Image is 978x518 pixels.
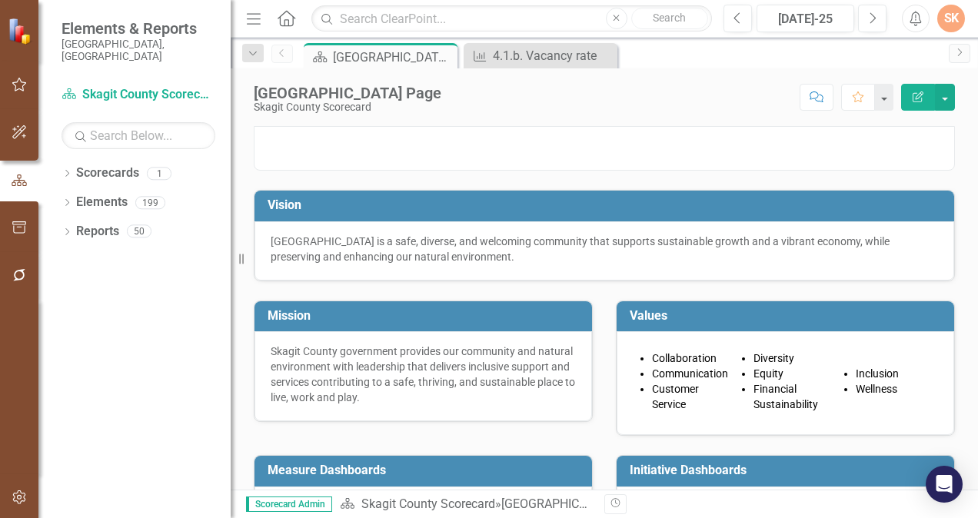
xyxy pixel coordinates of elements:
[652,381,730,412] p: Customer Service
[501,496,648,511] div: [GEOGRAPHIC_DATA] Page
[630,463,946,477] h3: Initiative Dashboards
[254,101,441,113] div: Skagit County Scorecard
[340,496,593,513] div: »
[467,46,614,65] a: 4.1.b. Vacancy rate
[254,85,441,101] div: [GEOGRAPHIC_DATA] Page
[271,344,576,405] p: Skagit County government provides our community and natural environment with leadership that deli...
[268,198,946,212] h3: Vision
[361,496,495,511] a: Skagit County Scorecard
[653,12,686,24] span: Search
[271,234,938,264] p: [GEOGRAPHIC_DATA] is a safe, diverse, and welcoming community that supports sustainable growth an...
[62,86,215,104] a: Skagit County Scorecard
[62,122,215,149] input: Search Below...
[62,19,215,38] span: Elements & Reports
[7,17,35,45] img: ClearPoint Strategy
[135,196,165,209] div: 199
[268,309,584,323] h3: Mission
[268,463,584,477] h3: Measure Dashboards
[762,10,849,28] div: [DATE]-25
[630,309,946,323] h3: Values
[62,38,215,63] small: [GEOGRAPHIC_DATA], [GEOGRAPHIC_DATA]
[753,381,832,412] p: Financial Sustainability
[76,164,139,182] a: Scorecards
[76,223,119,241] a: Reports
[856,366,934,381] p: Inclusion
[147,167,171,180] div: 1
[757,5,854,32] button: [DATE]-25
[652,350,730,366] p: Collaboration
[937,5,965,32] button: SK
[493,46,614,65] div: 4.1.b. Vacancy rate
[246,496,332,512] span: Scorecard Admin
[631,8,708,29] button: Search
[753,350,832,366] p: Diversity
[333,48,454,67] div: [GEOGRAPHIC_DATA] Page
[311,5,712,32] input: Search ClearPoint...
[76,194,128,211] a: Elements
[926,466,963,503] div: Open Intercom Messenger
[753,366,832,381] p: Equity
[856,381,934,397] p: Wellness
[127,225,151,238] div: 50
[652,366,730,381] p: Communication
